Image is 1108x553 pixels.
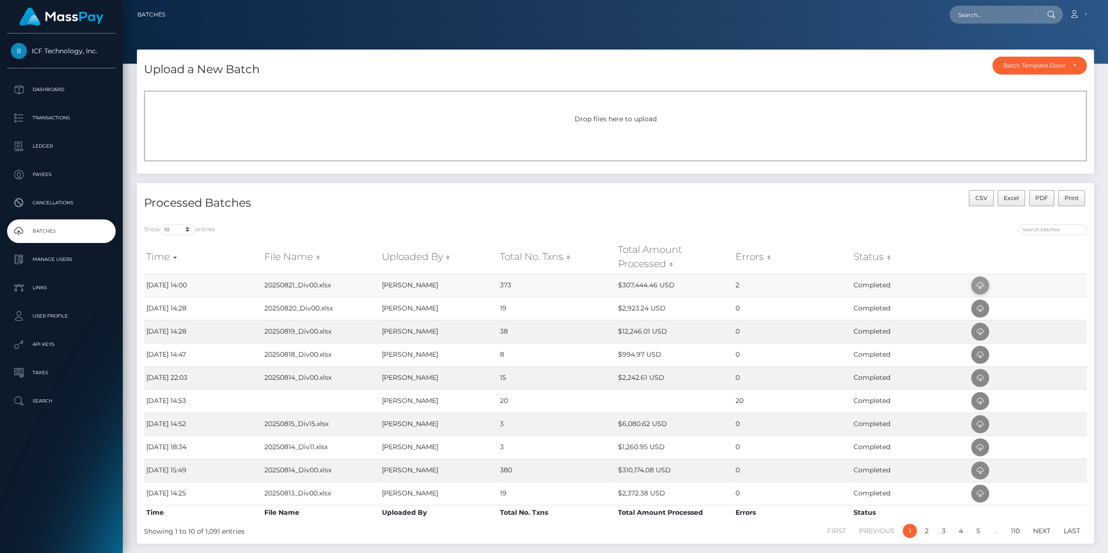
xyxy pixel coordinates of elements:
td: Completed [851,459,969,482]
td: 2 [733,274,851,297]
td: $2,372.38 USD [616,482,734,505]
span: ICF Technology, Inc. [7,47,116,55]
span: Print [1065,194,1079,201]
p: Payees [11,168,112,182]
td: Completed [851,482,969,505]
img: MassPay Logo [19,8,103,26]
td: $6,080.62 USD [616,412,734,436]
td: 8 [498,343,616,366]
th: Errors [733,505,851,520]
th: Total Amount Processed: activate to sort column ascending [616,240,734,274]
a: 5 [971,524,985,538]
select: Showentries [160,224,195,235]
td: Completed [851,297,969,320]
button: CSV [969,190,994,206]
a: 2 [920,524,934,538]
td: 20250815_Div15.xlsx [262,412,380,436]
td: [DATE] 22:03 [144,366,262,389]
td: $994.97 USD [616,343,734,366]
p: Transactions [11,111,112,125]
input: Search... [949,6,1038,24]
td: 3 [498,436,616,459]
td: 20250821_Div00.xlsx [262,274,380,297]
td: [DATE] 14:28 [144,320,262,343]
span: PDF [1035,194,1048,201]
td: 3 [498,412,616,436]
a: Next [1028,524,1056,538]
td: [PERSON_NAME] [380,297,498,320]
span: Excel [1004,194,1019,201]
a: Cancellations [7,191,116,215]
a: Transactions [7,106,116,130]
td: [DATE] 14:53 [144,389,262,412]
button: Batch Template Download [992,57,1087,75]
img: ICF Technology, Inc. [11,43,27,59]
a: Last [1058,524,1085,538]
button: Excel [998,190,1025,206]
td: [PERSON_NAME] [380,459,498,482]
td: [PERSON_NAME] [380,412,498,436]
td: 19 [498,297,616,320]
td: $2,242.61 USD [616,366,734,389]
td: Completed [851,389,969,412]
td: 0 [733,366,851,389]
td: [DATE] 14:25 [144,482,262,505]
th: File Name [262,505,380,520]
td: Completed [851,343,969,366]
th: Status [851,505,969,520]
td: 0 [733,343,851,366]
td: $2,923.24 USD [616,297,734,320]
th: Status: activate to sort column ascending [851,240,969,274]
a: Payees [7,163,116,186]
th: Time: activate to sort column ascending [144,240,262,274]
td: [PERSON_NAME] [380,389,498,412]
td: 380 [498,459,616,482]
p: Cancellations [11,196,112,210]
p: Taxes [11,366,112,380]
td: 20250814_Div00.xlsx [262,459,380,482]
th: Errors: activate to sort column ascending [733,240,851,274]
label: Show entries [144,224,215,235]
td: 38 [498,320,616,343]
a: Manage Users [7,248,116,271]
a: 4 [954,524,968,538]
td: 15 [498,366,616,389]
input: Search batches [1018,224,1087,235]
a: Batches [7,219,116,243]
th: Uploaded By: activate to sort column ascending [380,240,498,274]
td: 20250820_Div00.xlsx [262,297,380,320]
a: 1 [903,524,917,538]
td: 20250813_Div00.xlsx [262,482,380,505]
p: Batches [11,224,112,238]
a: Taxes [7,361,116,385]
th: Uploaded By [380,505,498,520]
td: [DATE] 14:52 [144,412,262,436]
td: 19 [498,482,616,505]
td: 0 [733,412,851,436]
td: Completed [851,274,969,297]
th: Time [144,505,262,520]
td: [PERSON_NAME] [380,320,498,343]
td: 0 [733,297,851,320]
th: File Name: activate to sort column ascending [262,240,380,274]
a: Dashboard [7,78,116,101]
td: 20250819_Div00.xlsx [262,320,380,343]
p: User Profile [11,309,112,323]
td: Completed [851,412,969,436]
td: 20 [498,389,616,412]
a: API Keys [7,333,116,356]
td: 20250814_Div11.xlsx [262,436,380,459]
td: [PERSON_NAME] [380,274,498,297]
th: Total No. Txns: activate to sort column ascending [498,240,616,274]
td: 0 [733,320,851,343]
a: Search [7,389,116,413]
td: [DATE] 18:34 [144,436,262,459]
th: Total Amount Processed [616,505,734,520]
a: 110 [1006,524,1025,538]
td: Completed [851,366,969,389]
td: 373 [498,274,616,297]
p: Links [11,281,112,295]
td: $307,444.46 USD [616,274,734,297]
td: Completed [851,320,969,343]
td: [PERSON_NAME] [380,482,498,505]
